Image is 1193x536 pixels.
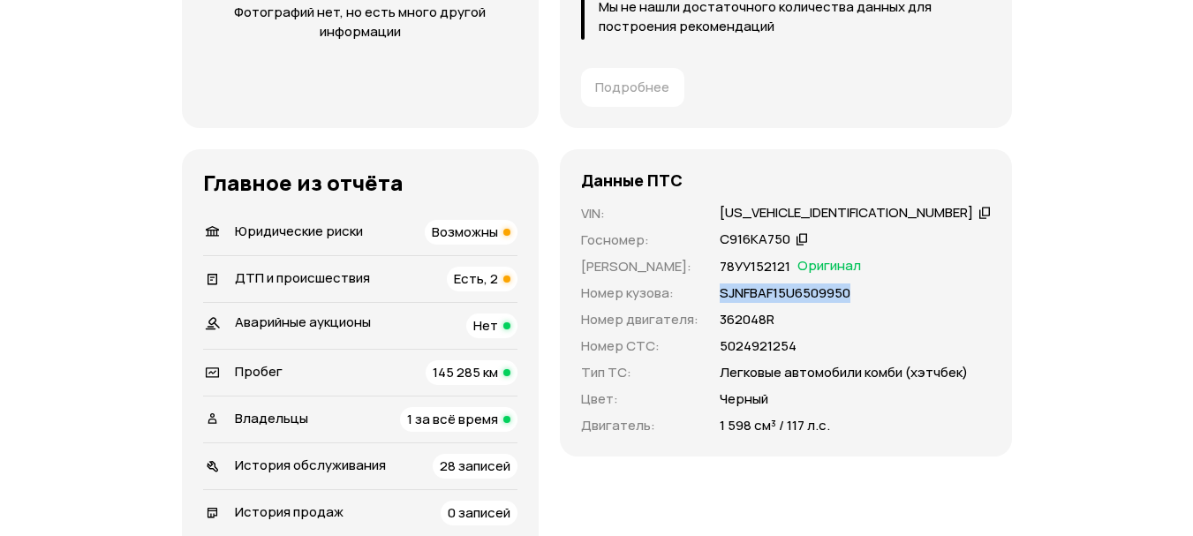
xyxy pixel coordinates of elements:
p: Цвет : [581,389,698,409]
span: История продаж [235,502,344,521]
span: История обслуживания [235,456,386,474]
span: Возможны [432,223,498,241]
span: 0 записей [448,503,510,522]
span: 1 за всё время [407,410,498,428]
p: Фотографий нет, но есть много другой информации [217,3,503,42]
div: [US_VEHICLE_IDENTIFICATION_NUMBER] [720,204,973,223]
span: Пробег [235,362,283,381]
p: 78УУ152121 [720,257,790,276]
span: Владельцы [235,409,308,427]
h3: Главное из отчёта [203,170,517,195]
span: Юридические риски [235,222,363,240]
p: SJNFВАF15U6509950 [720,283,850,303]
span: Есть, 2 [454,269,498,288]
span: 28 записей [440,457,510,475]
p: Двигатель : [581,416,698,435]
p: Легковые автомобили комби (хэтчбек) [720,363,968,382]
span: ДТП и происшествия [235,268,370,287]
p: Номер двигателя : [581,310,698,329]
h4: Данные ПТС [581,170,683,190]
p: Номер кузова : [581,283,698,303]
p: VIN : [581,204,698,223]
span: Оригинал [797,257,861,276]
span: 145 285 км [433,363,498,381]
div: С916КА750 [720,230,790,249]
p: 1 598 см³ / 117 л.с. [720,416,830,435]
p: Тип ТС : [581,363,698,382]
span: Нет [473,316,498,335]
p: Номер СТС : [581,336,698,356]
p: 5024921254 [720,336,797,356]
span: Аварийные аукционы [235,313,371,331]
p: Черный [720,389,768,409]
p: Госномер : [581,230,698,250]
p: 362048R [720,310,774,329]
p: [PERSON_NAME] : [581,257,698,276]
